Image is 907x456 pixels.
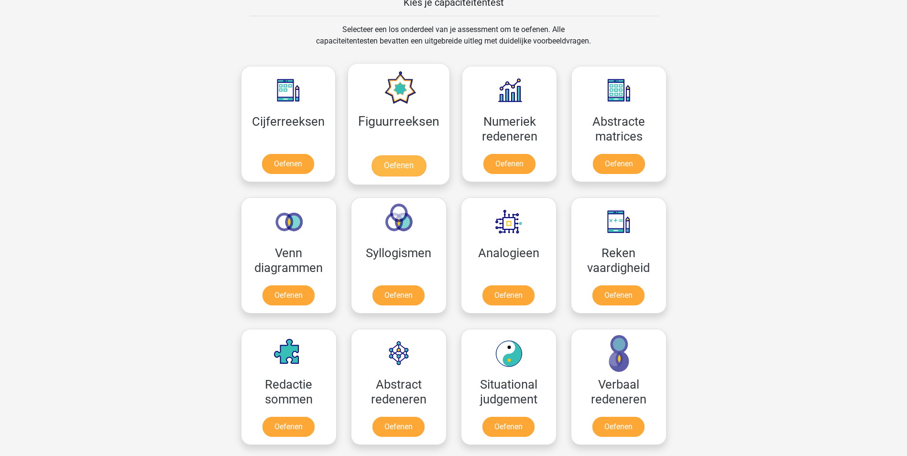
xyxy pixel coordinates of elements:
[483,154,535,174] a: Oefenen
[262,417,315,437] a: Oefenen
[592,417,645,437] a: Oefenen
[262,154,314,174] a: Oefenen
[592,285,645,305] a: Oefenen
[372,155,426,176] a: Oefenen
[593,154,645,174] a: Oefenen
[482,285,535,305] a: Oefenen
[262,285,315,305] a: Oefenen
[482,417,535,437] a: Oefenen
[372,285,425,305] a: Oefenen
[372,417,425,437] a: Oefenen
[307,24,600,58] div: Selecteer een los onderdeel van je assessment om te oefenen. Alle capaciteitentesten bevatten een...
